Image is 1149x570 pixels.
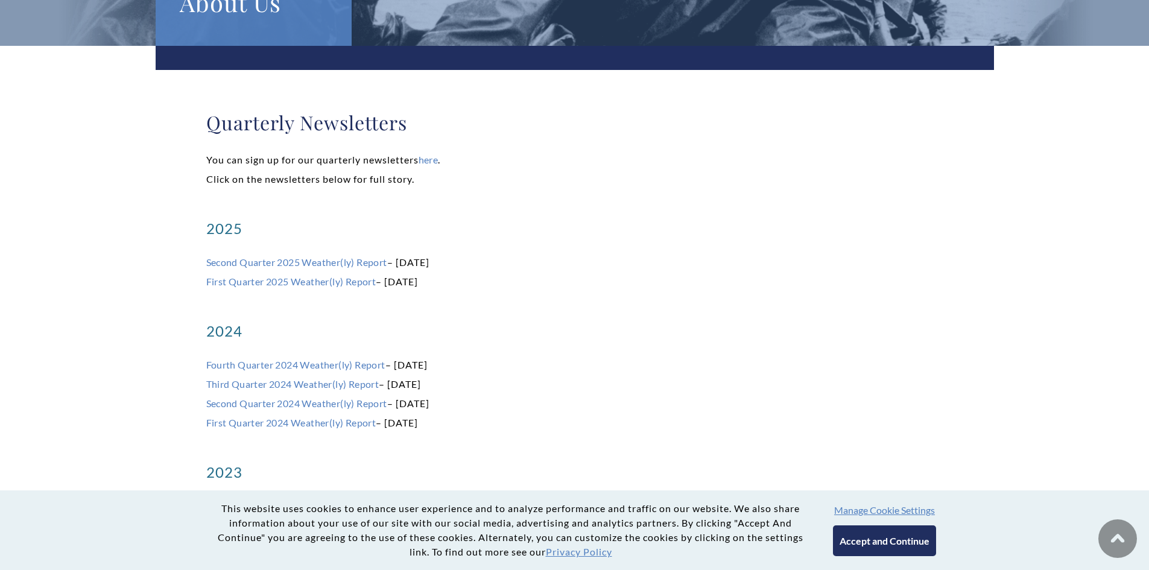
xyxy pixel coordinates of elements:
button: Manage Cookie Settings [834,504,935,516]
p: – [DATE] – [DATE] [206,253,943,291]
h3: 2024 [206,321,943,341]
a: First Quarter 2024 Weather(ly) Report [206,417,376,428]
a: Second Quarter 2024 Weather(ly) Report [206,397,387,409]
h3: 2023 [206,463,943,482]
p: You can sign up for our quarterly newsletters . Click on the newsletters below for full story. [206,150,943,189]
a: here [419,154,438,165]
p: This website uses cookies to enhance user experience and to analyze performance and traffic on ou... [213,501,809,559]
p: – [DATE] – [DATE] – [DATE] – [DATE] [206,355,943,432]
a: Fourth Quarter 2024 Weather(ly) Report [206,359,385,370]
a: First Quarter 2025 Weather(ly) Report [206,276,376,287]
h2: Quarterly Newsletters [206,110,943,135]
button: Accept and Continue [833,525,936,556]
a: Privacy Policy [546,546,612,557]
a: Third Quarter 2024 Weather(ly) Report [206,378,379,390]
h3: 2025 [206,219,943,238]
a: Second Quarter 2025 Weather(ly) Report [206,256,387,268]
